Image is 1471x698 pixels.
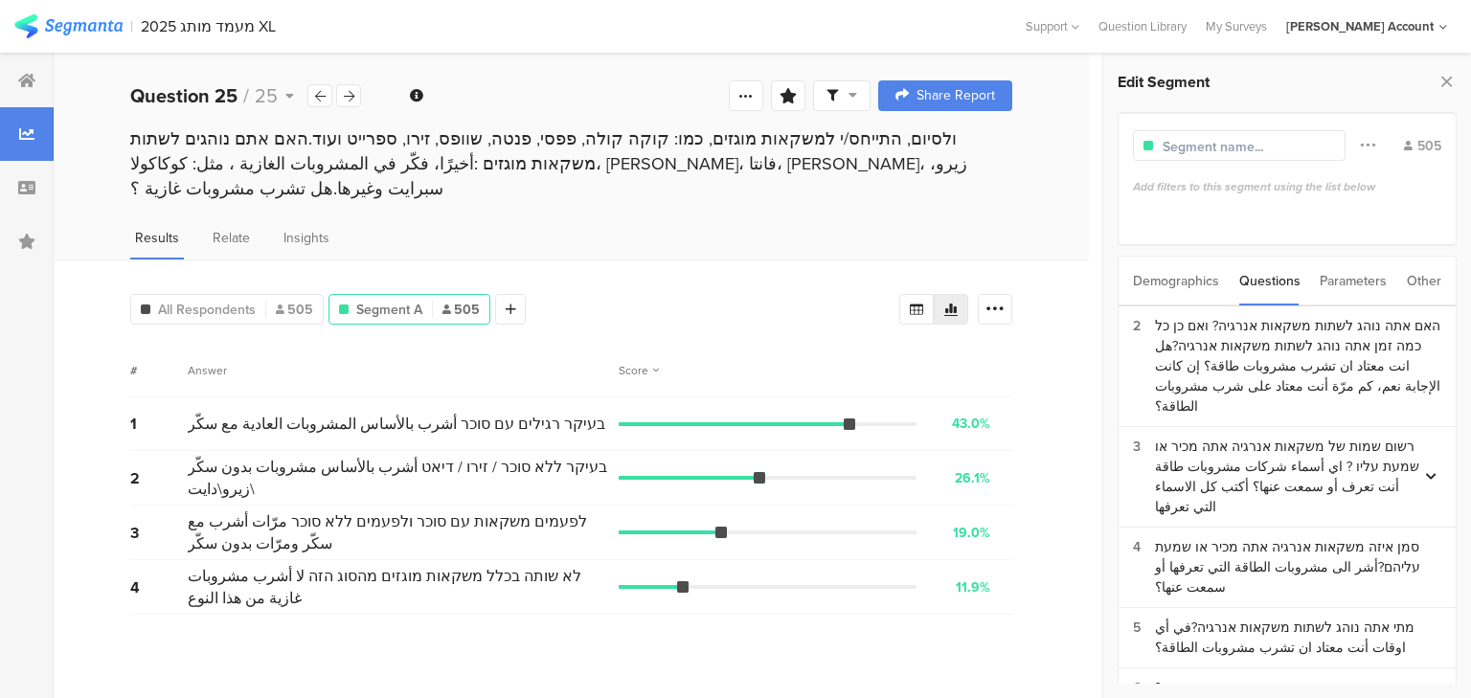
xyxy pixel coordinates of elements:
div: 2 [1133,316,1155,417]
span: Edit Segment [1118,71,1210,93]
div: Other [1407,257,1441,305]
div: 19.0% [953,523,990,543]
span: / [243,81,249,110]
span: 25 [255,81,278,110]
div: 2 [130,467,188,489]
a: Question Library [1089,17,1196,35]
div: 1 [130,413,188,435]
div: ולסיום, התייחס/י למשקאות מוגזים, כמו: קוקה קולה, פפסי, פנטה, שוופס, זירו, ספרייט ועוד.האם אתם נוה... [130,126,1012,201]
span: לא שותה בכלל משקאות מוגזים מהסוג הזה لا أشرب مشروبات غازية من هذا النوع [188,565,609,609]
div: סמן איזה משקאות אנרגיה אתה מכיר או שמעת עליהם?أشر الى مشروبات الطاقة التي تعرفها أو سمعت عنها؟ [1155,537,1441,597]
span: בעיקר ללא סוכר / זירו / דיאט أشرب بالأساس مشروبات بدون سكّر \زيرو\دايت [188,456,609,500]
span: Segment A [356,300,422,320]
div: רשום שמות של משקאות אנרגיה אתה מכיר או שמעת עליו ? اي أسماء شركات مشروبات طاقة أنت تعرف أو سمعت ع... [1155,437,1421,517]
div: Parameters [1320,257,1387,305]
img: segmanta logo [14,14,123,38]
span: Insights [283,228,329,248]
div: [PERSON_NAME] Account [1286,17,1434,35]
input: Segment name... [1163,137,1329,157]
div: 2025 מעמד מותג XL [141,17,276,35]
div: 4 [1133,537,1155,597]
div: 11.9% [956,577,990,597]
span: Relate [213,228,250,248]
div: 43.0% [952,414,990,434]
div: 26.1% [955,468,990,488]
div: Demographics [1133,257,1219,305]
div: | [130,15,133,37]
span: Share Report [917,89,995,102]
span: בעיקר רגילים עם סוכר أشرب بالأساس المشروبات العادية مع سكّر [188,413,605,435]
div: Questions [1239,257,1301,305]
span: All Respondents [158,300,256,320]
div: Support [1026,11,1079,41]
div: 4 [130,576,188,598]
div: # [130,362,188,379]
div: 5 [1133,618,1155,658]
div: Add filters to this segment using the list below [1133,178,1441,195]
div: האם אתה נוהג לשתות משקאות אנרגיה? ואם כן כל כמה זמן אתה נוהג לשתות משקאות אנרגיה?هل انت معتاد ان ... [1155,316,1441,417]
b: Question 25 [130,81,238,110]
span: 505 [276,300,313,320]
div: 3 [1133,437,1155,517]
a: My Surveys [1196,17,1277,35]
div: מתי אתה נוהג לשתות משקאות אנרגיה?في أي اوقات أنت معتاد ان تشرب مشروبات الطاقة؟ [1155,618,1441,658]
div: Score [619,362,659,379]
div: Answer [188,362,227,379]
div: 505 [1404,136,1441,156]
span: 505 [442,300,480,320]
span: Results [135,228,179,248]
div: 3 [130,522,188,544]
span: לפעמים משקאות עם סוכר ולפעמים ללא סוכר مرّات أشرب مع سكّر ومرّات بدون سكّر [188,510,609,554]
